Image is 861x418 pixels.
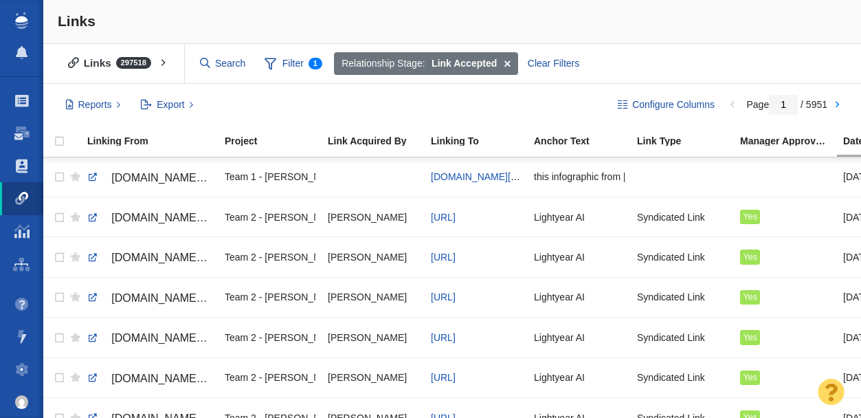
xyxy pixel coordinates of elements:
[225,162,315,192] div: Team 1 - [PERSON_NAME] | [PERSON_NAME] | [PERSON_NAME]\[PERSON_NAME]'s Factory Outlet\[PERSON_NAM...
[637,251,705,263] span: Syndicated Link
[225,322,315,352] div: Team 2 - [PERSON_NAME] | [PERSON_NAME] | [PERSON_NAME]\Lightyear AI\Lightyear AI - Digital PR - C...
[87,246,212,269] a: [DOMAIN_NAME][URL]
[431,252,456,263] a: [URL]
[87,136,223,146] div: Linking From
[431,291,456,302] a: [URL]
[328,291,407,303] span: [PERSON_NAME]
[87,136,223,148] a: Linking From
[637,371,705,384] span: Syndicated Link
[734,357,837,397] td: Yes
[431,372,456,383] a: [URL]
[632,98,715,112] span: Configure Columns
[431,171,533,182] a: [DOMAIN_NAME][URL]
[328,136,429,148] a: Link Acquired By
[87,166,212,190] a: [DOMAIN_NAME][URL]
[309,58,322,69] span: 1
[734,318,837,357] td: Yes
[322,318,425,357] td: Taylor Tomita
[431,212,456,223] a: [URL]
[15,12,27,29] img: buzzstream_logo_iconsimple.png
[87,367,212,390] a: [DOMAIN_NAME][URL]
[111,212,227,223] span: [DOMAIN_NAME][URL]
[328,136,429,146] div: Link Acquired By
[225,242,315,272] div: Team 2 - [PERSON_NAME] | [PERSON_NAME] | [PERSON_NAME]\Lightyear AI\Lightyear AI - Digital PR - C...
[432,56,497,71] strong: Link Accepted
[328,331,407,344] span: [PERSON_NAME]
[740,136,842,148] a: Manager Approved Link?
[631,237,734,277] td: Syndicated Link
[534,136,636,148] a: Anchor Text
[534,162,625,192] div: this infographic from [PERSON_NAME]’s factory outlet shows the most-purchased cars in the u.s. si...
[631,357,734,397] td: Syndicated Link
[78,98,112,112] span: Reports
[15,395,29,409] img: 4d4450a2c5952a6e56f006464818e682
[734,237,837,277] td: Yes
[342,56,425,71] span: Relationship Stage:
[534,363,625,393] div: Lightyear AI
[133,93,201,117] button: Export
[322,277,425,317] td: Taylor Tomita
[87,327,212,350] a: [DOMAIN_NAME][URL]
[610,93,723,117] button: Configure Columns
[328,211,407,223] span: [PERSON_NAME]
[637,331,705,344] span: Syndicated Link
[194,52,252,76] input: Search
[631,318,734,357] td: Syndicated Link
[534,136,636,146] div: Anchor Text
[637,136,739,148] a: Link Type
[534,242,625,272] div: Lightyear AI
[225,363,315,393] div: Team 2 - [PERSON_NAME] | [PERSON_NAME] | [PERSON_NAME]\Lightyear AI\Lightyear AI - Digital PR - C...
[87,206,212,230] a: [DOMAIN_NAME][URL]
[225,136,326,146] div: Project
[534,283,625,312] div: Lightyear AI
[87,287,212,310] a: [DOMAIN_NAME][URL]
[328,371,407,384] span: [PERSON_NAME]
[157,98,184,112] span: Export
[111,292,227,304] span: [DOMAIN_NAME][URL]
[534,322,625,352] div: Lightyear AI
[58,93,128,117] button: Reports
[58,13,96,29] span: Links
[743,252,757,262] span: Yes
[328,251,407,263] span: [PERSON_NAME]
[637,291,705,303] span: Syndicated Link
[431,136,533,148] a: Linking To
[431,332,456,343] a: [URL]
[111,172,227,184] span: [DOMAIN_NAME][URL]
[740,136,842,146] div: Manager Approved Link?
[322,197,425,237] td: Taylor Tomita
[257,51,330,77] span: Filter
[734,197,837,237] td: Yes
[111,332,227,344] span: [DOMAIN_NAME][URL]
[631,197,734,237] td: Syndicated Link
[734,277,837,317] td: Yes
[534,202,625,232] div: Lightyear AI
[743,333,757,342] span: Yes
[225,202,315,232] div: Team 2 - [PERSON_NAME] | [PERSON_NAME] | [PERSON_NAME]\Lightyear AI\Lightyear AI - Digital PR - C...
[519,52,587,76] div: Clear Filters
[637,211,705,223] span: Syndicated Link
[225,283,315,312] div: Team 2 - [PERSON_NAME] | [PERSON_NAME] | [PERSON_NAME]\Lightyear AI\Lightyear AI - Digital PR - C...
[743,373,757,382] span: Yes
[743,292,757,302] span: Yes
[322,357,425,397] td: Taylor Tomita
[637,136,739,146] div: Link Type
[111,252,227,263] span: [DOMAIN_NAME][URL]
[746,99,827,110] span: Page / 5951
[631,277,734,317] td: Syndicated Link
[743,212,757,221] span: Yes
[111,373,227,384] span: [DOMAIN_NAME][URL]
[322,237,425,277] td: Taylor Tomita
[431,136,533,146] div: Linking To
